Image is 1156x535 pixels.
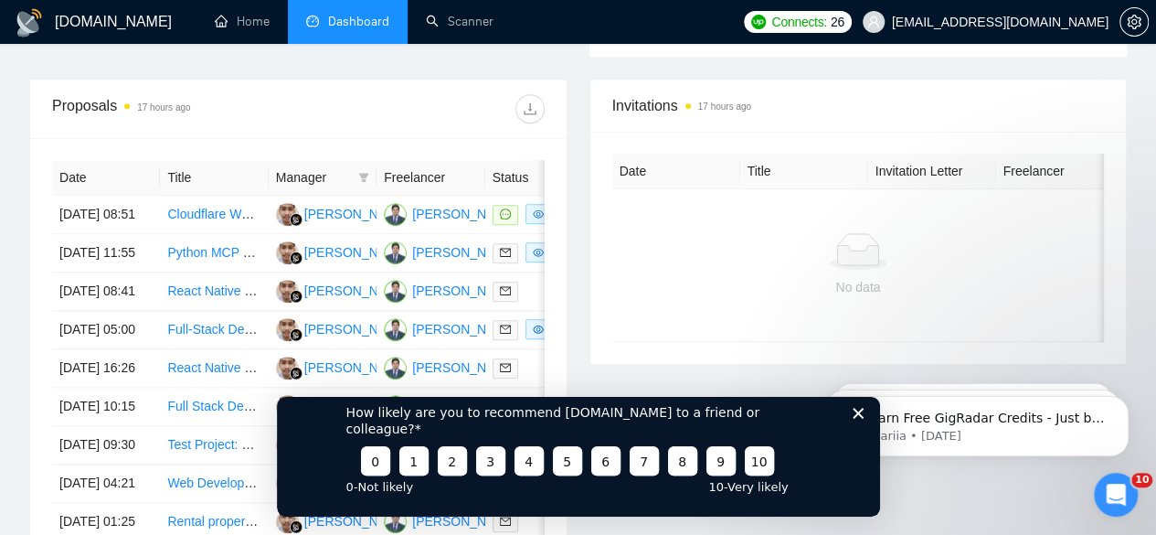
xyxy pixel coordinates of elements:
th: Manager [269,160,376,196]
a: AI[PERSON_NAME] [276,398,409,412]
a: Cloudflare Workers and AWS SES engineer for React app on GetMocha [167,207,576,221]
span: filter [355,164,373,191]
iframe: Survey from GigRadar.io [277,397,880,517]
img: gigradar-bm.png [290,328,302,341]
span: mail [500,516,511,527]
td: Cloudflare Workers and AWS SES engineer for React app on GetMocha [160,196,268,234]
td: Full-Stack Developer Needed to Collaborate on Hospitality Scheduling App (ShiftNinja.co) [160,311,268,349]
th: Invitation Letter [868,154,996,189]
span: mail [500,285,511,296]
div: [PERSON_NAME] [304,242,409,262]
td: [DATE] 16:26 [52,349,160,388]
td: [DATE] 04:21 [52,465,160,503]
a: Full Stack Developer (React + Node) to Improve Veterinary SaaS + Landing Page [167,399,630,413]
td: React Native Developer Needed for Offline-First CMMS Mobile App [160,273,268,311]
div: [PERSON_NAME] [304,281,409,301]
td: [DATE] 10:15 [52,388,160,426]
td: [DATE] 11:55 [52,234,160,273]
th: Date [612,154,740,189]
td: Test Project: Set Up Prototype Speech Therapy Note App (Flask/React + OpenAI) [160,426,268,465]
img: MA [384,241,407,264]
a: Python MCP Developer [167,245,301,260]
span: setting [1120,15,1148,29]
a: MA[PERSON_NAME] [PERSON_NAME] [384,206,626,220]
a: MA[PERSON_NAME] [PERSON_NAME] [384,359,626,374]
span: message [500,209,511,219]
td: [DATE] 08:51 [52,196,160,234]
span: eye [533,324,544,335]
a: AI[PERSON_NAME] [276,206,409,220]
img: MA [384,357,407,380]
span: Status [493,167,567,187]
td: Web Developer Needed to Add Basic Booking Functionality to MVP Sports Mentorship Platform [160,465,268,503]
img: MA [384,395,407,418]
img: AI [276,510,299,533]
button: download [515,94,545,123]
div: [PERSON_NAME] [PERSON_NAME] [412,204,626,224]
a: AI[PERSON_NAME] [276,244,409,259]
th: Title [160,160,268,196]
div: [PERSON_NAME] [PERSON_NAME] [412,358,626,378]
img: AI [276,280,299,303]
div: No data [627,277,1090,297]
img: logo [15,8,44,37]
div: [PERSON_NAME] [304,204,409,224]
th: Freelancer [996,154,1124,189]
div: [PERSON_NAME] [PERSON_NAME] [412,319,626,339]
img: upwork-logo.png [751,15,766,29]
a: Web Developer Needed to Add Basic Booking Functionality to MVP Sports Mentorship Platform [167,476,707,490]
span: Dashboard [328,14,389,29]
a: searchScanner [426,14,493,29]
a: MA[PERSON_NAME] [PERSON_NAME] [384,513,626,528]
iframe: Intercom live chat [1094,473,1138,517]
span: dashboard [306,15,319,27]
img: gigradar-bm.png [290,290,302,303]
th: Freelancer [376,160,484,196]
a: MA[PERSON_NAME] [PERSON_NAME] [384,321,626,336]
td: Python MCP Developer [160,234,268,273]
div: [PERSON_NAME] [PERSON_NAME] [412,281,626,301]
img: MA [384,510,407,533]
img: AI [276,318,299,341]
a: setting [1119,15,1149,29]
span: 10 [1131,473,1152,487]
td: [DATE] 09:30 [52,426,160,465]
img: MA [384,203,407,226]
a: MA[PERSON_NAME] [PERSON_NAME] [384,283,626,297]
time: 17 hours ago [137,102,190,112]
div: Proposals [52,94,298,123]
span: mail [500,362,511,373]
span: download [516,102,544,116]
span: filter [358,172,369,183]
div: [PERSON_NAME] [PERSON_NAME] [412,242,626,262]
a: React Native Developer for Ongoing Mobile Project [167,360,458,375]
iframe: Intercom notifications message [790,358,1156,486]
div: [PERSON_NAME] [304,358,409,378]
span: user [867,16,880,28]
span: Invitations [612,94,1105,117]
div: [PERSON_NAME] [304,511,409,531]
a: AI[PERSON_NAME] [276,283,409,297]
img: AI [276,357,299,380]
td: [DATE] 08:41 [52,273,160,311]
img: gigradar-bm.png [290,520,302,533]
span: eye [533,247,544,258]
span: mail [500,247,511,258]
span: mail [500,324,511,335]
